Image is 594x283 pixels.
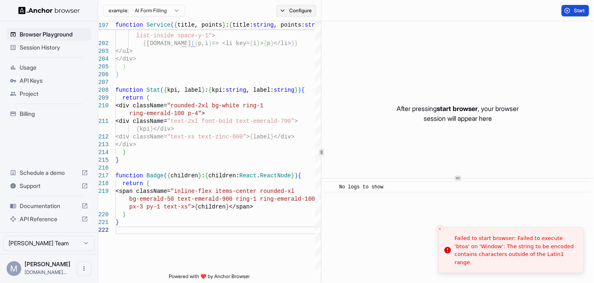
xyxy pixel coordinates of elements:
[98,102,108,110] div: 210
[20,169,78,177] span: Schedule a demo
[202,40,205,47] span: ,
[329,183,333,191] span: ​
[20,182,78,190] span: Support
[7,166,91,179] div: Schedule a demo
[295,87,298,93] span: }
[122,63,126,70] span: )
[198,40,202,47] span: p
[277,5,316,16] button: Configure
[7,28,91,41] div: Browser Playground
[437,104,478,113] span: start browser
[164,87,167,93] span: {
[257,172,260,179] span: .
[167,172,170,179] span: {
[25,260,70,267] span: Millie
[20,30,88,38] span: Browser Playground
[246,87,274,93] span: , label:
[295,40,298,47] span: }
[212,87,226,93] span: kpi:
[98,133,108,141] div: 212
[291,172,295,179] span: }
[20,77,88,85] span: API Keys
[302,87,305,93] span: {
[116,219,119,226] span: }
[250,40,253,47] span: {
[212,40,249,47] span: => <li key=
[295,118,298,125] span: >
[140,126,150,132] span: kpi
[229,22,232,28] span: {
[7,261,21,276] div: M
[136,32,212,39] span: list-inside space-y-1"
[98,172,108,180] div: 217
[98,164,108,172] div: 216
[116,56,136,62] span: </div>
[260,40,263,47] span: >
[20,90,88,98] span: Project
[98,226,108,234] div: 222
[153,126,174,132] span: </div>
[270,40,274,47] span: }
[274,40,291,47] span: </li>
[253,22,274,28] span: string
[136,126,139,132] span: {
[116,87,143,93] span: function
[274,134,295,140] span: </div>
[98,22,108,29] span: 197
[116,157,119,163] span: }
[202,110,205,117] span: >
[574,7,585,14] span: Start
[98,48,108,55] div: 203
[116,102,167,109] span: <div className=
[170,188,294,195] span: "inline-flex items-center rounded-xl
[222,22,225,28] span: }
[20,110,88,118] span: Billing
[274,22,305,28] span: , points:
[226,22,229,28] span: :
[20,63,88,72] span: Usage
[167,134,246,140] span: "text-xs text-zinc-600"
[169,273,250,283] span: Powered with ❤️ by Anchor Browser
[98,141,108,149] div: 213
[198,172,202,179] span: }
[116,134,167,140] span: <div className=
[191,40,195,47] span: (
[147,40,191,47] span: [DOMAIN_NAME]
[116,22,143,28] span: function
[250,134,253,140] span: {
[122,211,126,218] span: )
[98,86,108,94] div: 208
[77,261,91,276] button: Open menu
[98,63,108,71] div: 205
[147,172,164,179] span: Badge
[177,22,222,28] span: title, points
[229,204,253,210] span: </span>
[20,215,78,223] span: API Reference
[226,87,246,93] span: string
[7,87,91,100] div: Project
[226,204,229,210] span: }
[98,118,108,125] div: 211
[7,74,91,87] div: API Keys
[436,225,444,233] button: Close toast
[167,87,202,93] span: kpi, label
[198,204,226,210] span: children
[339,184,383,190] span: No logs to show
[129,196,302,202] span: bg-emerald-50 text-emerald-900 ring-1 ring-emerald
[209,87,212,93] span: {
[240,172,257,179] span: React
[397,104,519,123] p: After pressing , your browser session will appear here
[167,102,263,109] span: "rounded-2xl bg-white ring-1
[122,149,126,156] span: )
[150,126,153,132] span: }
[98,219,108,226] div: 221
[170,172,198,179] span: children
[291,40,295,47] span: )
[129,204,191,210] span: px-3 py-1 text-xs"
[143,40,146,47] span: {
[7,179,91,192] div: Support
[116,71,119,78] span: }
[98,40,108,48] div: 202
[298,87,301,93] span: )
[305,22,325,28] span: string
